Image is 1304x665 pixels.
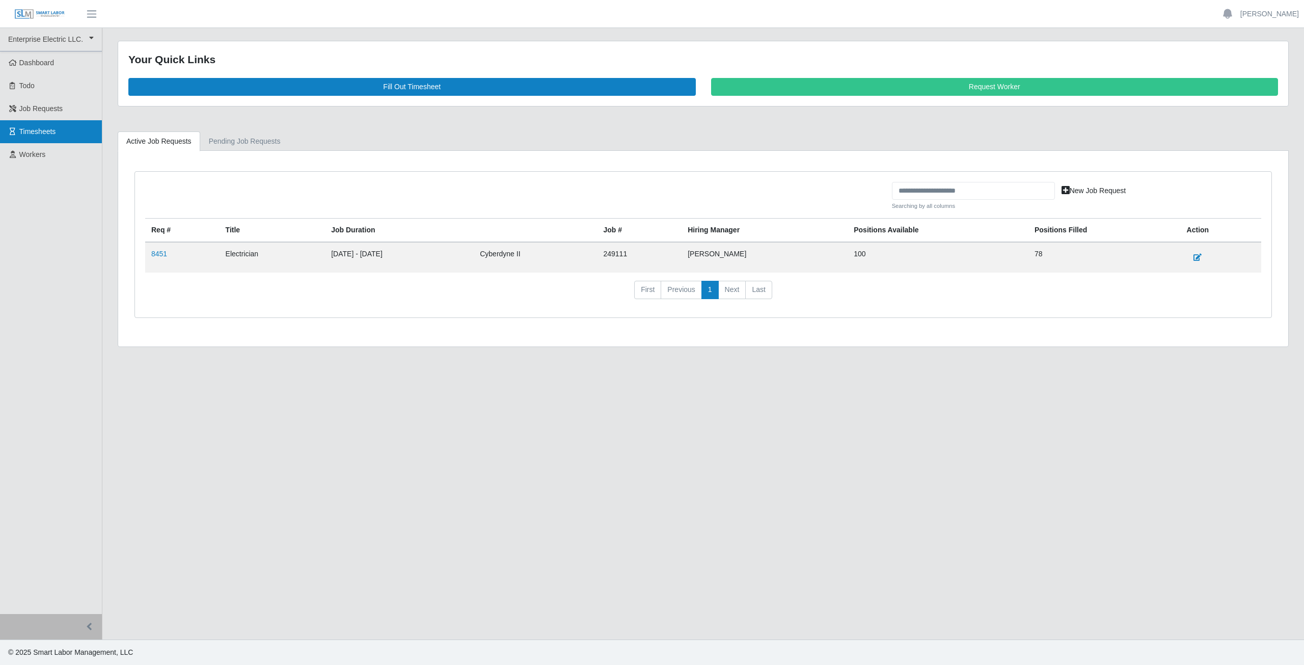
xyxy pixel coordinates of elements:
[1028,219,1181,243] th: Positions Filled
[848,242,1028,273] td: 100
[19,104,63,113] span: Job Requests
[597,242,682,273] td: 249111
[892,202,1055,210] small: Searching by all columns
[682,242,848,273] td: [PERSON_NAME]
[1055,182,1133,200] a: New Job Request
[848,219,1028,243] th: Positions Available
[220,242,325,273] td: Electrician
[19,59,55,67] span: Dashboard
[597,219,682,243] th: Job #
[145,281,1261,307] nav: pagination
[19,150,46,158] span: Workers
[151,250,167,258] a: 8451
[1240,9,1299,19] a: [PERSON_NAME]
[325,242,474,273] td: [DATE] - [DATE]
[1181,219,1261,243] th: Action
[701,281,719,299] a: 1
[128,78,696,96] a: Fill Out Timesheet
[14,9,65,20] img: SLM Logo
[325,219,474,243] th: Job Duration
[19,82,35,90] span: Todo
[19,127,56,136] span: Timesheets
[474,242,597,273] td: Cyberdyne II
[145,219,220,243] th: Req #
[118,131,200,151] a: Active Job Requests
[128,51,1278,68] div: Your Quick Links
[1028,242,1181,273] td: 78
[682,219,848,243] th: Hiring Manager
[711,78,1279,96] a: Request Worker
[8,648,133,656] span: © 2025 Smart Labor Management, LLC
[200,131,289,151] a: Pending Job Requests
[220,219,325,243] th: Title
